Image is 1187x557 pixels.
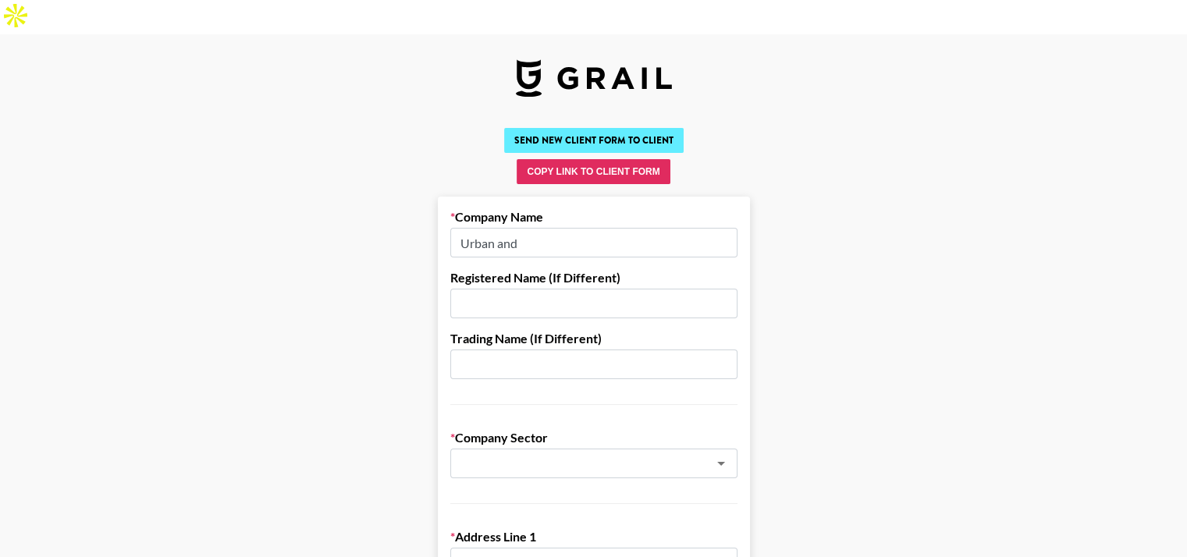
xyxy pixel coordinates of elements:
[450,529,737,545] label: Address Line 1
[450,430,737,445] label: Company Sector
[517,159,670,184] button: Copy Link to Client Form
[504,128,684,153] button: Send New Client Form to Client
[450,209,737,225] label: Company Name
[450,270,737,286] label: Registered Name (If Different)
[516,59,672,97] img: Grail Talent Logo
[450,331,737,346] label: Trading Name (If Different)
[710,452,732,474] button: Open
